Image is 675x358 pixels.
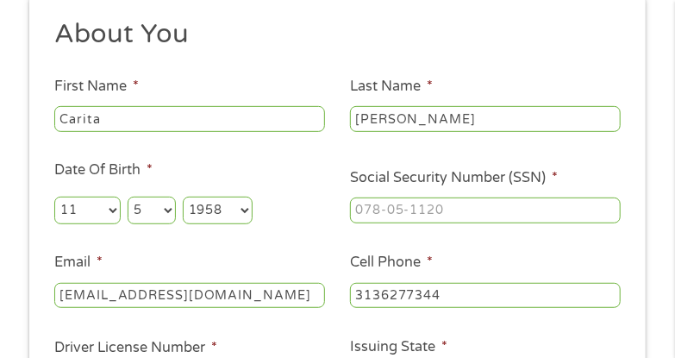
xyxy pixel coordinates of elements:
label: Email [54,254,103,272]
label: Social Security Number (SSN) [350,169,558,187]
input: John [54,106,325,132]
label: Cell Phone [350,254,433,272]
input: Smith [350,106,621,132]
h2: About You [54,17,609,52]
label: First Name [54,78,139,96]
label: Date Of Birth [54,161,153,179]
input: john@gmail.com [54,283,325,309]
input: 078-05-1120 [350,198,621,223]
input: (541) 754-3010 [350,283,621,309]
label: Driver License Number [54,339,217,357]
label: Issuing State [350,338,447,356]
label: Last Name [350,78,433,96]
